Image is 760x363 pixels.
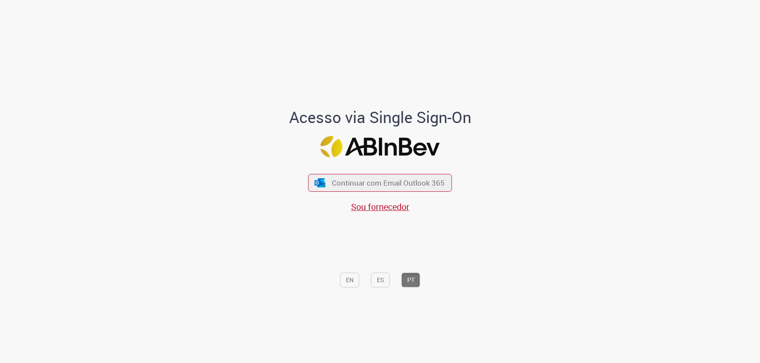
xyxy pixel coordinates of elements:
button: PT [402,273,420,287]
img: Logo ABInBev [321,137,440,158]
button: ES [371,273,390,287]
a: Sou fornecedor [351,201,409,213]
h1: Acesso via Single Sign-On [259,109,501,126]
button: ícone Azure/Microsoft 360 Continuar com Email Outlook 365 [308,174,452,192]
button: EN [340,273,359,287]
img: ícone Azure/Microsoft 360 [314,178,326,187]
span: Continuar com Email Outlook 365 [332,178,445,188]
